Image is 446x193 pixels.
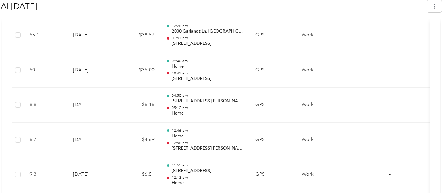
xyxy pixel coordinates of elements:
td: GPS [250,157,296,192]
td: $6.16 [117,88,160,123]
td: [DATE] [67,18,118,53]
td: 9.3 [24,157,67,192]
td: Work [296,123,350,158]
span: - [389,137,391,143]
p: Home [172,63,244,70]
td: [DATE] [67,88,118,123]
td: 50 [24,53,67,88]
td: $6.51 [117,157,160,192]
td: [DATE] [67,53,118,88]
p: [STREET_ADDRESS] [172,76,244,82]
span: - [389,102,391,108]
td: Work [296,157,350,192]
td: [DATE] [67,123,118,158]
p: [STREET_ADDRESS] [172,41,244,47]
span: - [389,67,391,73]
td: 8.8 [24,88,67,123]
p: [STREET_ADDRESS] [172,168,244,174]
p: [STREET_ADDRESS][PERSON_NAME] [172,145,244,152]
p: 11:55 am [172,163,244,168]
td: Work [296,88,350,123]
td: $4.69 [117,123,160,158]
span: - [389,32,391,38]
p: [STREET_ADDRESS][PERSON_NAME] [172,98,244,104]
td: $38.57 [117,18,160,53]
p: 04:50 pm [172,93,244,98]
p: 12:46 pm [172,128,244,133]
td: GPS [250,123,296,158]
span: - [389,171,391,177]
p: 2000 Garlands Ln, [GEOGRAPHIC_DATA], [GEOGRAPHIC_DATA] [172,28,244,35]
p: 12:58 pm [172,140,244,145]
p: Home [172,180,244,186]
p: 12:28 pm [172,23,244,28]
p: Home [172,133,244,139]
td: 6.7 [24,123,67,158]
td: 55.1 [24,18,67,53]
p: 10:43 am [172,71,244,76]
td: [DATE] [67,157,118,192]
p: 09:40 am [172,58,244,63]
td: GPS [250,53,296,88]
td: $35.00 [117,53,160,88]
td: GPS [250,88,296,123]
p: 12:13 pm [172,175,244,180]
p: 05:12 pm [172,105,244,110]
p: Home [172,110,244,117]
td: Work [296,53,350,88]
p: 01:53 pm [172,36,244,41]
td: GPS [250,18,296,53]
td: Work [296,18,350,53]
